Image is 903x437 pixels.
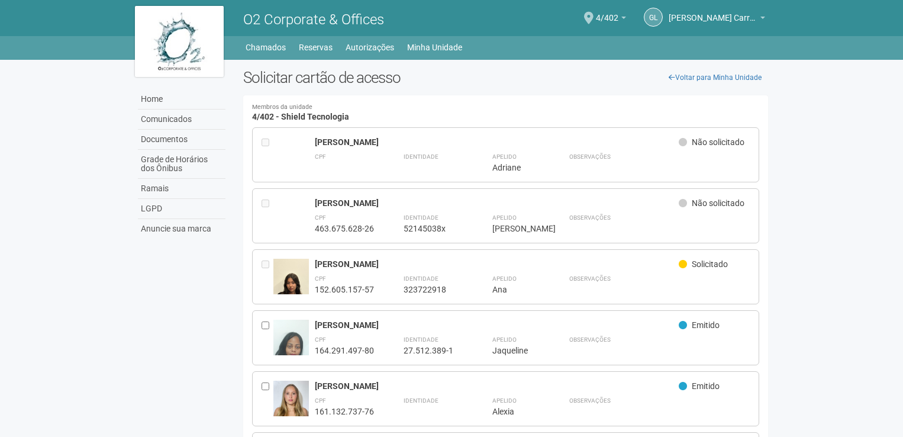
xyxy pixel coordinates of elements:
[692,320,720,330] span: Emitido
[138,130,225,150] a: Documentos
[315,223,374,234] div: 463.675.628-26
[644,8,663,27] a: GL
[569,275,611,282] strong: Observações
[492,397,517,404] strong: Apelido
[669,15,765,24] a: [PERSON_NAME] Carreira dos Reis
[569,397,611,404] strong: Observações
[299,39,333,56] a: Reservas
[492,275,517,282] strong: Apelido
[404,214,438,221] strong: Identidade
[692,259,728,269] span: Solicitado
[492,345,540,356] div: Jaqueline
[315,284,374,295] div: 152.605.157-57
[138,110,225,130] a: Comunicados
[315,320,679,330] div: [PERSON_NAME]
[492,406,540,417] div: Alexia
[404,153,438,160] strong: Identidade
[492,153,517,160] strong: Apelido
[692,198,744,208] span: Não solicitado
[569,214,611,221] strong: Observações
[243,69,768,86] h2: Solicitar cartão de acesso
[596,15,626,24] a: 4/402
[404,345,463,356] div: 27.512.389-1
[135,6,224,77] img: logo.jpg
[138,199,225,219] a: LGPD
[596,2,618,23] span: 4/402
[315,397,326,404] strong: CPF
[492,284,540,295] div: Ana
[246,39,286,56] a: Chamados
[569,153,611,160] strong: Observações
[315,381,679,391] div: [PERSON_NAME]
[315,336,326,343] strong: CPF
[252,104,759,111] small: Membros da unidade
[315,275,326,282] strong: CPF
[492,336,517,343] strong: Apelido
[262,259,273,295] div: Entre em contato com a Aministração para solicitar o cancelamento ou 2a via
[692,381,720,391] span: Emitido
[492,162,540,173] div: Adriane
[243,11,384,28] span: O2 Corporate & Offices
[138,150,225,179] a: Grade de Horários dos Ônibus
[138,89,225,110] a: Home
[315,259,679,269] div: [PERSON_NAME]
[404,275,438,282] strong: Identidade
[404,223,463,234] div: 52145038x
[315,345,374,356] div: 164.291.497-80
[138,179,225,199] a: Ramais
[315,214,326,221] strong: CPF
[346,39,394,56] a: Autorizações
[662,69,768,86] a: Voltar para Minha Unidade
[138,219,225,239] a: Anuncie sua marca
[404,336,438,343] strong: Identidade
[492,214,517,221] strong: Apelido
[404,284,463,295] div: 323722918
[669,2,757,23] span: Gabriel Lemos Carreira dos Reis
[315,153,326,160] strong: CPF
[492,223,540,234] div: [PERSON_NAME]
[315,198,679,208] div: [PERSON_NAME]
[692,137,744,147] span: Não solicitado
[315,406,374,417] div: 161.132.737-76
[273,381,309,430] img: user.jpg
[407,39,462,56] a: Minha Unidade
[569,336,611,343] strong: Observações
[404,397,438,404] strong: Identidade
[273,259,309,322] img: user.jpg
[252,104,759,121] h4: 4/402 - Shield Tecnologia
[273,320,309,383] img: user.jpg
[315,137,679,147] div: [PERSON_NAME]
